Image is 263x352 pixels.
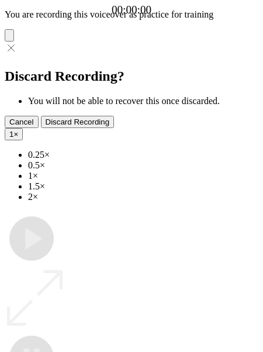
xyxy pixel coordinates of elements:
button: Discard Recording [41,116,115,128]
button: Cancel [5,116,39,128]
a: 00:00:00 [112,4,151,16]
p: You are recording this voiceover as practice for training [5,9,258,20]
li: 2× [28,192,258,202]
li: 1× [28,171,258,181]
li: 0.25× [28,150,258,160]
li: 0.5× [28,160,258,171]
li: You will not be able to recover this once discarded. [28,96,258,106]
h2: Discard Recording? [5,68,258,84]
button: 1× [5,128,23,140]
span: 1 [9,130,13,139]
li: 1.5× [28,181,258,192]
